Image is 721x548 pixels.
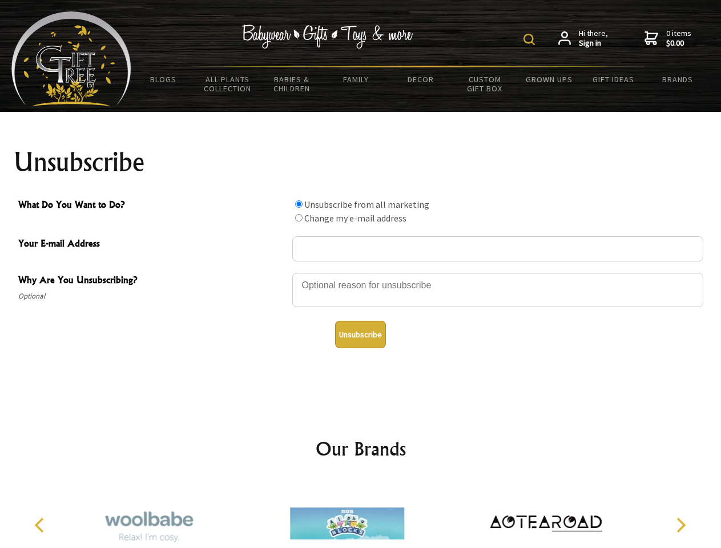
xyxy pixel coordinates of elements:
[388,67,453,91] a: Decor
[242,25,413,49] img: Babywear - Gifts - Toys & more
[324,67,389,91] a: Family
[292,273,703,307] textarea: Why Are You Unsubscribing?
[18,273,287,289] span: Why Are You Unsubscribing?
[581,67,646,91] a: Gift Ideas
[666,28,691,49] span: 0 items
[18,236,287,253] span: Your E-mail Address
[304,199,429,210] label: Unsubscribe from all marketing
[335,321,386,348] button: Unsubscribe
[18,198,287,214] span: What Do You Want to Do?
[304,212,406,224] label: Change my e-mail address
[14,148,708,176] h1: Unsubscribe
[18,289,287,303] span: Optional
[260,67,324,100] a: Babies & Children
[292,236,703,261] input: Your E-mail Address
[579,38,608,49] strong: Sign in
[453,67,517,100] a: Custom Gift Box
[645,29,691,49] a: 0 items$0.00
[523,34,535,45] img: product search
[666,38,691,49] strong: $0.00
[196,67,260,100] a: All Plants Collection
[23,435,699,462] h2: Our Brands
[517,67,581,91] a: Grown Ups
[579,29,608,49] span: Hi there,
[295,214,303,221] input: What Do You Want to Do?
[646,67,710,91] a: Brands
[668,513,693,538] button: Next
[131,67,196,91] a: BLOGS
[11,11,131,106] img: Babyware - Gifts - Toys and more...
[295,200,303,208] input: What Do You Want to Do?
[29,513,54,538] button: Previous
[558,29,608,49] a: Hi there,Sign in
